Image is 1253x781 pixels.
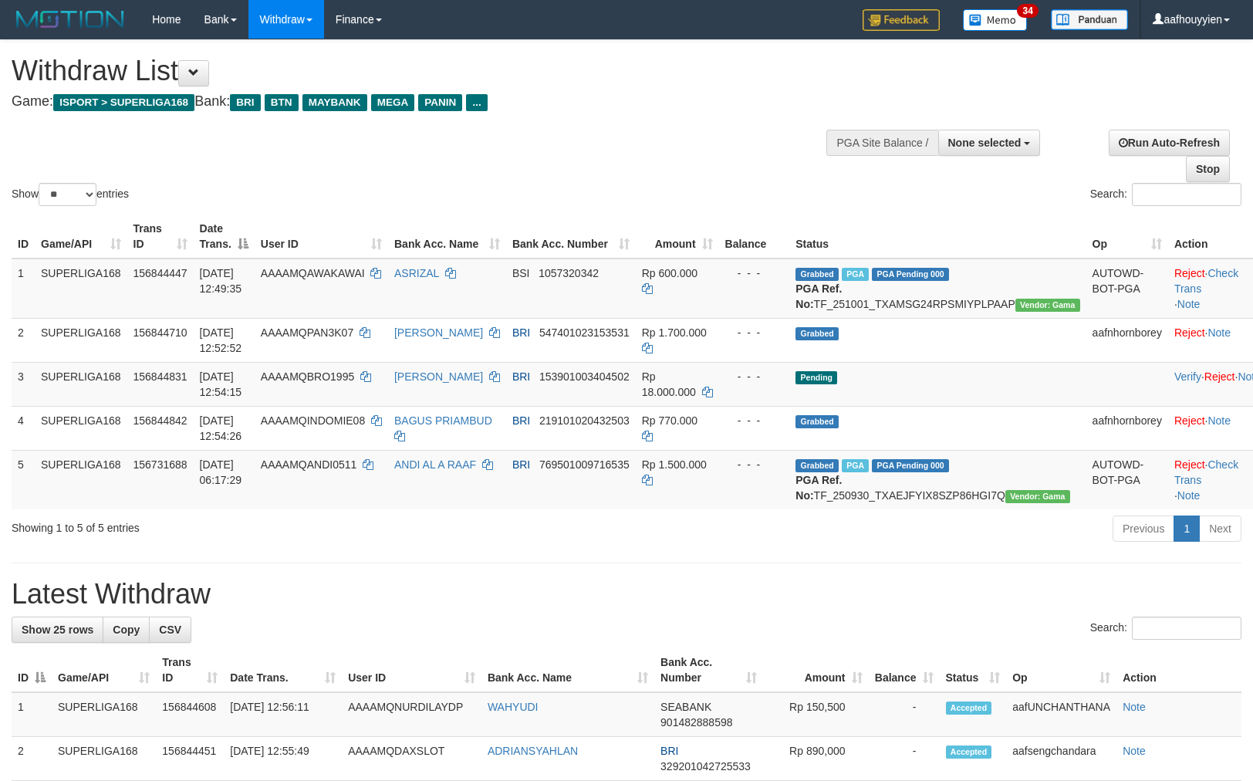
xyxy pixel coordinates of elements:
[1123,701,1146,713] a: Note
[1123,745,1146,757] a: Note
[12,737,52,781] td: 2
[795,371,837,384] span: Pending
[1207,414,1231,427] a: Note
[1177,298,1201,310] a: Note
[1051,9,1128,30] img: panduan.png
[394,326,483,339] a: [PERSON_NAME]
[1086,450,1168,509] td: AUTOWD-BOT-PGA
[539,458,630,471] span: Copy 769501009716535 to clipboard
[1207,326,1231,339] a: Note
[1086,215,1168,259] th: Op: activate to sort column ascending
[35,362,127,406] td: SUPERLIGA168
[1174,458,1238,486] a: Check Trans
[539,370,630,383] span: Copy 153901003404502 to clipboard
[156,648,224,692] th: Trans ID: activate to sort column ascending
[763,692,869,737] td: Rp 150,500
[1174,326,1205,339] a: Reject
[224,648,342,692] th: Date Trans.: activate to sort column ascending
[52,648,156,692] th: Game/API: activate to sort column ascending
[12,318,35,362] td: 2
[719,215,790,259] th: Balance
[1174,516,1200,542] a: 1
[12,183,129,206] label: Show entries
[795,415,839,428] span: Grabbed
[224,692,342,737] td: [DATE] 12:56:11
[35,259,127,319] td: SUPERLIGA168
[725,369,784,384] div: - - -
[1086,318,1168,362] td: aafnhornborey
[103,617,150,643] a: Copy
[466,94,487,111] span: ...
[795,327,839,340] span: Grabbed
[1006,648,1116,692] th: Op: activate to sort column ascending
[133,458,187,471] span: 156731688
[1015,299,1080,312] span: Vendor URL: https://trx31.1velocity.biz
[795,459,839,472] span: Grabbed
[1177,489,1201,502] a: Note
[1090,617,1241,640] label: Search:
[133,370,187,383] span: 156844831
[1090,183,1241,206] label: Search:
[159,624,181,636] span: CSV
[539,326,630,339] span: Copy 547401023153531 to clipboard
[261,458,357,471] span: AAAAMQANDI0511
[342,692,481,737] td: AAAAMQNURDILAYDP
[418,94,462,111] span: PANIN
[789,259,1086,319] td: TF_251001_TXAMSG24RPSMIYPLPAAP
[388,215,506,259] th: Bank Acc. Name: activate to sort column ascending
[1086,406,1168,450] td: aafnhornborey
[1006,692,1116,737] td: aafUNCHANTHANA
[200,458,242,486] span: [DATE] 06:17:29
[642,326,707,339] span: Rp 1.700.000
[763,737,869,781] td: Rp 890,000
[12,362,35,406] td: 3
[149,617,191,643] a: CSV
[156,737,224,781] td: 156844451
[261,267,365,279] span: AAAAMQAWAKAWAI
[842,459,869,472] span: Marked by aafromsomean
[763,648,869,692] th: Amount: activate to sort column ascending
[261,326,353,339] span: AAAAMQPAN3K07
[22,624,93,636] span: Show 25 rows
[1199,516,1241,542] a: Next
[660,745,678,757] span: BRI
[725,457,784,472] div: - - -
[539,267,599,279] span: Copy 1057320342 to clipboard
[1116,648,1241,692] th: Action
[1017,4,1038,18] span: 34
[230,94,260,111] span: BRI
[512,370,530,383] span: BRI
[127,215,194,259] th: Trans ID: activate to sort column ascending
[194,215,255,259] th: Date Trans.: activate to sort column descending
[12,617,103,643] a: Show 25 rows
[872,459,949,472] span: PGA Pending
[654,648,763,692] th: Bank Acc. Number: activate to sort column ascending
[946,745,992,759] span: Accepted
[642,267,697,279] span: Rp 600.000
[35,406,127,450] td: SUPERLIGA168
[789,450,1086,509] td: TF_250930_TXAEJFYIX8SZP86HGI7Q
[1113,516,1174,542] a: Previous
[826,130,937,156] div: PGA Site Balance /
[39,183,96,206] select: Showentries
[200,370,242,398] span: [DATE] 12:54:15
[133,414,187,427] span: 156844842
[265,94,299,111] span: BTN
[1005,490,1070,503] span: Vendor URL: https://trx31.1velocity.biz
[725,265,784,281] div: - - -
[948,137,1022,149] span: None selected
[342,737,481,781] td: AAAAMQDAXSLOT
[12,648,52,692] th: ID: activate to sort column descending
[394,458,476,471] a: ANDI AL A RAAF
[200,267,242,295] span: [DATE] 12:49:35
[795,268,839,281] span: Grabbed
[113,624,140,636] span: Copy
[1006,737,1116,781] td: aafsengchandara
[512,414,530,427] span: BRI
[512,267,530,279] span: BSI
[35,318,127,362] td: SUPERLIGA168
[261,370,354,383] span: AAAAMQBRO1995
[660,760,751,773] span: Copy 329201042725533 to clipboard
[869,648,940,692] th: Balance: activate to sort column ascending
[12,514,511,536] div: Showing 1 to 5 of 5 entries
